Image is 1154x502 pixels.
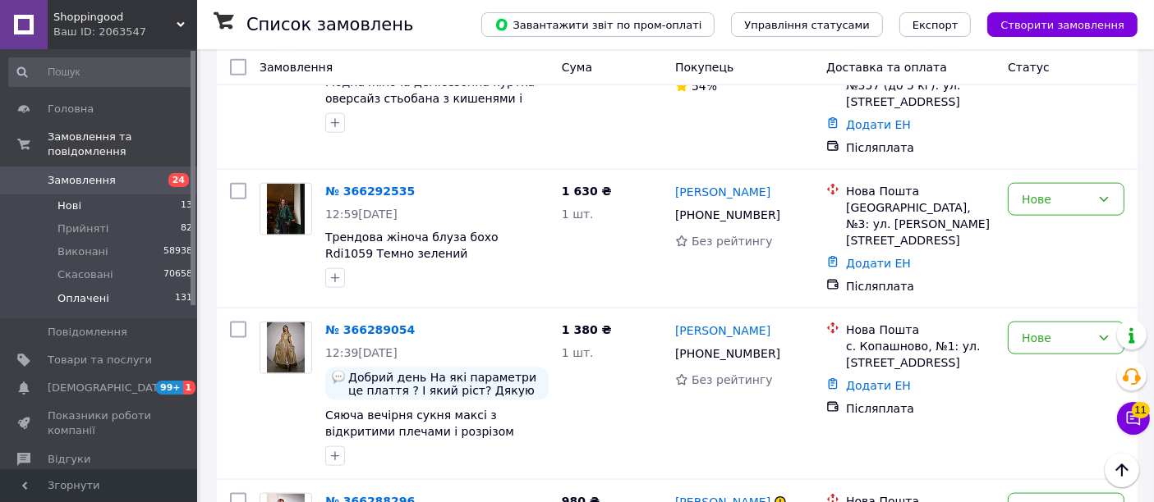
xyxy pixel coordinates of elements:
[267,322,306,373] img: Фото товару
[260,61,333,74] span: Замовлення
[163,267,192,282] span: 70658
[675,61,733,74] span: Покупець
[267,184,306,235] img: Фото товару
[744,19,870,31] span: Управління статусами
[562,208,594,221] span: 1 шт.
[57,267,113,282] span: Скасовані
[325,346,398,359] span: 12:39[DATE]
[48,353,152,367] span: Товари та послуги
[1117,402,1150,435] button: Чат з покупцем11
[48,102,94,116] span: Головна
[846,257,911,270] a: Додати ЕН
[156,381,183,395] span: 99+
[260,183,312,235] a: Фото товару
[846,183,995,199] div: Нова Пошта
[846,139,995,156] div: Післяплата
[325,230,499,260] a: Трендова жіноча блуза бохо Rdi1059 Темно зелений
[1105,453,1139,487] button: Наверх
[731,12,883,37] button: Управління статусами
[57,244,108,259] span: Виконані
[846,400,995,417] div: Післяплата
[987,12,1138,37] button: Створити замовлення
[692,80,717,93] span: 54%
[899,12,972,37] button: Експорт
[48,408,152,438] span: Показники роботи компанії
[481,12,715,37] button: Завантажити звіт по пром-оплаті
[846,199,995,249] div: [GEOGRAPHIC_DATA], №3: ул. [PERSON_NAME][STREET_ADDRESS]
[562,346,594,359] span: 1 шт.
[1008,61,1050,74] span: Статус
[846,338,995,371] div: с. Копашново, №1: ул. [STREET_ADDRESS]
[675,347,780,360] span: [PHONE_NUMBER]
[48,381,169,395] span: [DEMOGRAPHIC_DATA]
[48,325,127,340] span: Повідомлення
[675,184,770,200] a: [PERSON_NAME]
[1022,190,1091,208] div: Нове
[846,278,995,294] div: Післяплата
[48,130,197,159] span: Замовлення та повідомлення
[48,452,90,467] span: Відгуки
[826,61,947,74] span: Доставка та оплата
[971,17,1138,30] a: Створити замовлення
[562,185,612,198] span: 1 630 ₴
[846,379,911,392] a: Додати ЕН
[168,173,189,187] span: 24
[675,322,770,339] a: [PERSON_NAME]
[246,15,413,34] h1: Список замовлень
[57,291,109,306] span: Оплачені
[325,75,535,121] a: Модна жіноча демісезонна куртка оверсайз стьобана з кишенями і поясом Gsa2572 Чорний
[57,199,81,213] span: Нові
[675,208,780,221] span: [PHONE_NUMBER]
[48,173,116,188] span: Замовлення
[325,408,514,454] a: Сяюча вечірня сукня максі з відкритими плечами і розрізом Smb9344 Золотий, M
[325,208,398,221] span: 12:59[DATE]
[260,322,312,374] a: Фото товару
[692,373,773,386] span: Без рейтингу
[846,322,995,338] div: Нова Пошта
[562,61,592,74] span: Cума
[332,371,345,384] img: :speech_balloon:
[163,244,192,259] span: 58938
[181,199,192,213] span: 13
[57,221,108,236] span: Прийняті
[846,118,911,131] a: Додати ЕН
[692,235,773,248] span: Без рейтингу
[1022,329,1091,347] div: Нове
[53,25,197,39] div: Ваш ID: 2063547
[325,323,415,336] a: № 366289054
[494,17,701,32] span: Завантажити звіт по пром-оплаті
[53,10,177,25] span: Shoppingood
[183,381,196,395] span: 1
[8,57,194,87] input: Пошук
[348,371,542,397] span: Добрий день На які параметри це плаття ? І який ріст? Дякую
[913,19,959,31] span: Експорт
[175,291,192,306] span: 131
[181,221,192,236] span: 82
[562,323,612,336] span: 1 380 ₴
[325,185,415,198] a: № 366292535
[1132,402,1150,418] span: 11
[1000,19,1124,31] span: Створити замовлення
